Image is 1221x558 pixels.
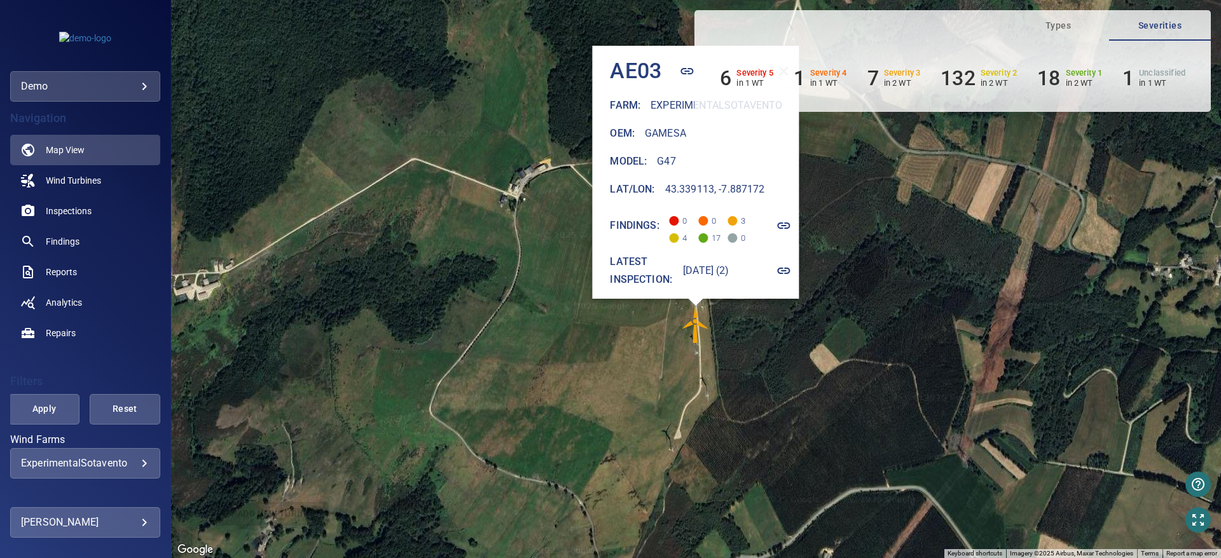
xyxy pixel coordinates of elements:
h6: 7 [867,66,879,90]
img: windFarmIconCat3.svg [677,306,715,344]
span: Severity 4 [699,216,708,226]
span: Severity Unclassified [728,233,738,243]
span: Apply [25,401,64,417]
span: Analytics [46,296,82,309]
h6: 6 [720,66,731,90]
span: 17 [699,226,719,243]
a: map active [10,135,160,165]
p: in 2 WT [981,78,1018,88]
h6: Unclassified [1139,69,1185,78]
div: demo [10,71,160,102]
span: Imagery ©2025 Airbus, Maxar Technologies [1010,550,1133,557]
li: Severity Unclassified [1122,66,1185,90]
span: 0 [699,208,719,226]
a: Terms (opens in new tab) [1141,550,1159,557]
h6: 43.339113, -7.887172 [665,180,765,198]
h6: Oem : [610,125,635,142]
a: findings noActive [10,226,160,257]
span: Types [1015,18,1101,34]
span: Severity 1 [699,233,708,243]
img: demo-logo [59,32,111,44]
p: in 1 WT [810,78,847,88]
button: Reset [90,394,160,425]
span: 3 [728,208,748,226]
h6: Farm : [610,97,641,114]
a: inspections noActive [10,196,160,226]
span: Repairs [46,327,76,339]
a: windturbines noActive [10,165,160,196]
h6: Severity 4 [810,69,847,78]
li: Severity 4 [794,66,847,90]
span: Severities [1117,18,1203,34]
div: Wind Farms [10,448,160,479]
h6: [DATE] (2) [683,262,729,280]
h4: AE03 [610,58,662,85]
h6: 132 [941,66,975,90]
a: Report a map error [1166,550,1217,557]
h6: Severity 5 [736,69,773,78]
span: Severity 2 [670,233,679,243]
gmp-advanced-marker: AE03 [677,306,715,344]
span: Wind Turbines [46,174,101,187]
p: in 1 WT [736,78,773,88]
span: Inspections [46,205,92,217]
h6: Severity 1 [1066,69,1103,78]
img: Google [174,541,216,558]
span: Map View [46,144,85,156]
p: in 2 WT [884,78,921,88]
p: in 2 WT [1066,78,1103,88]
li: Severity 3 [867,66,921,90]
span: Findings [46,235,79,248]
span: Severity 3 [728,216,738,226]
h6: Severity 2 [981,69,1018,78]
li: Severity 5 [720,66,773,90]
p: in 1 WT [1139,78,1185,88]
a: reports noActive [10,257,160,287]
a: analytics noActive [10,287,160,318]
h6: Gamesa [645,125,686,142]
h6: G47 [658,153,676,170]
a: Open this area in Google Maps (opens a new window) [174,541,216,558]
label: Wind Farms [10,435,160,445]
span: Reports [46,266,77,278]
div: [PERSON_NAME] [21,512,149,533]
div: ExperimentalSotavento [21,457,149,469]
h6: Latest inspection: [610,253,673,289]
a: repairs noActive [10,318,160,348]
li: Severity 1 [1037,66,1102,90]
button: Apply [9,394,79,425]
span: Severity 5 [670,216,679,226]
div: demo [21,76,149,97]
h6: 1 [1122,66,1134,90]
h6: Severity 3 [884,69,921,78]
h6: Lat/Lon : [610,180,655,198]
button: Keyboard shortcuts [948,549,1002,558]
h4: Filters [10,375,160,388]
h6: 18 [1037,66,1060,90]
span: 0 [670,208,690,226]
span: 0 [728,226,748,243]
h6: 1 [794,66,805,90]
h6: ExperimentalSotavento [651,97,783,114]
span: 4 [670,226,690,243]
span: Reset [106,401,144,417]
h6: Model : [610,153,647,170]
h6: Findings: [610,217,659,235]
h4: Navigation [10,112,160,125]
